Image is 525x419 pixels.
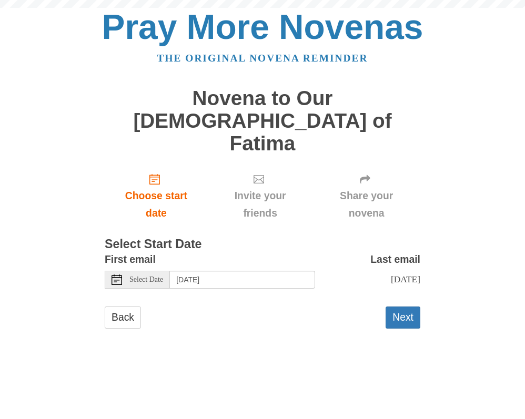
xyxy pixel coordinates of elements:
span: Choose start date [115,187,197,222]
a: Pray More Novenas [102,7,423,46]
span: Invite your friends [218,187,302,222]
span: Share your novena [323,187,410,222]
div: Click "Next" to confirm your start date first. [208,165,312,228]
label: First email [105,251,156,268]
a: Back [105,306,141,328]
div: Click "Next" to confirm your start date first. [312,165,420,228]
h3: Select Start Date [105,238,420,251]
a: Choose start date [105,165,208,228]
span: [DATE] [391,274,420,284]
h1: Novena to Our [DEMOGRAPHIC_DATA] of Fatima [105,87,420,155]
label: Last email [370,251,420,268]
button: Next [386,306,420,328]
a: The original novena reminder [157,53,368,64]
span: Select Date [129,276,163,283]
